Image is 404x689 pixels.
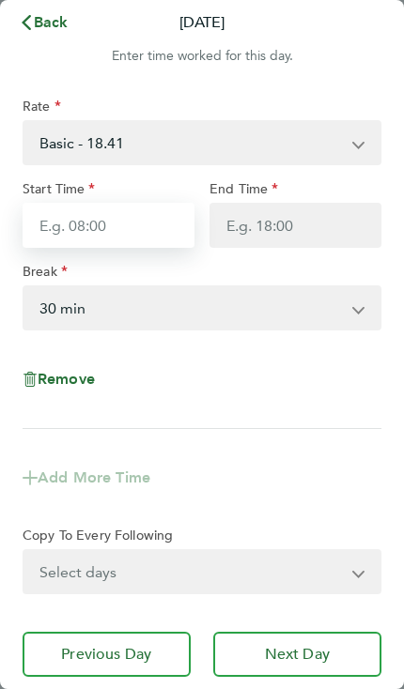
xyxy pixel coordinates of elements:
[23,180,96,203] label: Start Time
[23,263,68,285] label: Break
[23,632,191,677] button: Previous Day
[210,203,381,248] input: E.g. 18:00
[61,645,151,664] span: Previous Day
[38,370,95,388] span: Remove
[23,527,173,549] label: Copy To Every Following
[179,11,225,34] p: [DATE]
[23,372,95,387] button: Remove
[210,180,278,203] label: End Time
[23,203,194,248] input: E.g. 08:00
[213,632,382,677] button: Next Day
[265,645,330,664] span: Next Day
[34,13,69,31] span: Back
[23,98,61,120] label: Rate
